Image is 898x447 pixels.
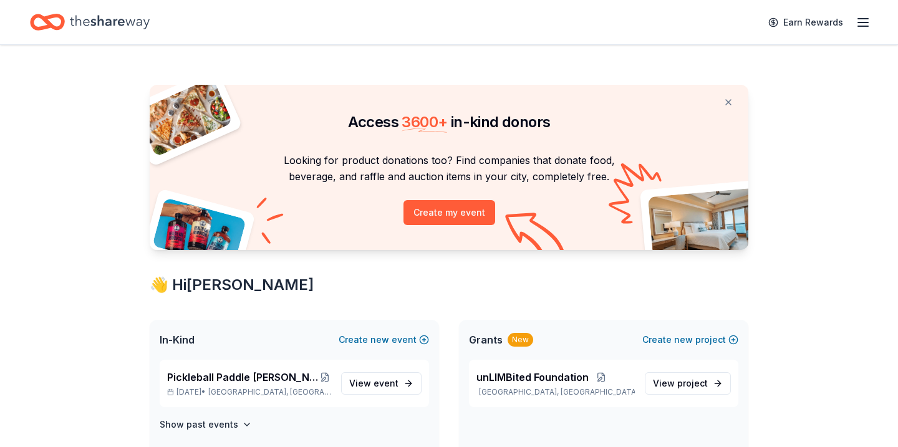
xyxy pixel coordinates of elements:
a: View project [645,372,731,395]
span: Grants [469,332,503,347]
p: Looking for product donations too? Find companies that donate food, beverage, and raffle and auct... [165,152,733,185]
span: project [677,378,708,388]
span: 3600 + [402,113,447,131]
p: [DATE] • [167,387,331,397]
p: [GEOGRAPHIC_DATA], [GEOGRAPHIC_DATA] [476,387,635,397]
span: In-Kind [160,332,195,347]
img: Curvy arrow [505,213,567,259]
span: [GEOGRAPHIC_DATA], [GEOGRAPHIC_DATA] [208,387,331,397]
span: new [674,332,693,347]
span: unLIMBited Foundation [476,370,589,385]
h4: Show past events [160,417,238,432]
span: Access in-kind donors [348,113,551,131]
span: event [374,378,398,388]
div: New [508,333,533,347]
span: Pickleball Paddle [PERSON_NAME]: Serving Hope, Changing Lives [167,370,319,385]
a: Home [30,7,150,37]
a: Earn Rewards [761,11,851,34]
button: Show past events [160,417,252,432]
span: new [370,332,389,347]
img: Pizza [136,77,233,157]
button: Createnewproject [642,332,738,347]
span: View [653,376,708,391]
div: 👋 Hi [PERSON_NAME] [150,275,748,295]
span: View [349,376,398,391]
button: Create my event [403,200,495,225]
button: Createnewevent [339,332,429,347]
a: View event [341,372,422,395]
